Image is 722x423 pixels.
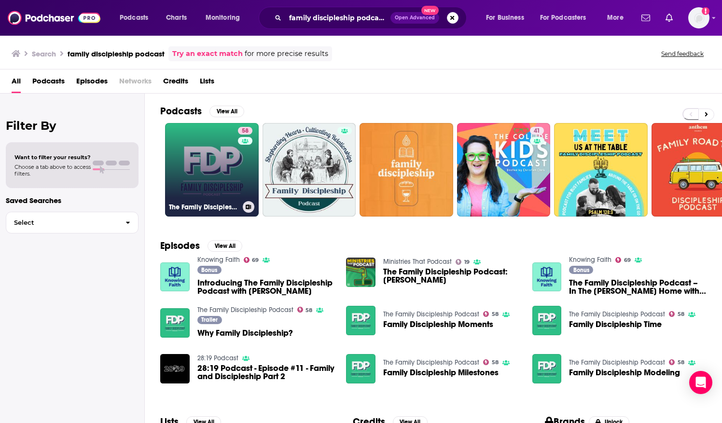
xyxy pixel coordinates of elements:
h2: Filter By [6,119,139,133]
span: Monitoring [206,11,240,25]
h3: The Family Discipleship Podcast [169,203,239,211]
a: Why Family Discipleship? [197,329,293,337]
a: 19 [456,259,470,265]
a: Podcasts [32,73,65,93]
a: Try an exact match [172,48,243,59]
button: open menu [113,10,161,26]
a: Knowing Faith [569,256,611,264]
a: 28:19 Podcast [197,354,238,362]
a: The Family Discipleship Podcast [383,358,479,367]
a: 58 [669,359,684,365]
img: The Family Discipleship Podcast – In The Wilkin Home with Jen Wilkin [532,262,562,292]
span: Select [6,219,118,226]
h2: Episodes [160,240,200,252]
a: 69 [244,257,259,263]
input: Search podcasts, credits, & more... [285,10,390,26]
span: 58 [492,360,499,365]
a: The Family Discipleship Podcast [383,310,479,318]
img: Why Family Discipleship? [160,308,190,338]
a: Episodes [76,73,108,93]
a: 28:19 Podcast - Episode #11 - Family and Discipleship Part 2 [197,364,335,381]
a: 58 [238,127,252,135]
h3: family discipleship podcast [68,49,165,58]
span: 41 [534,126,540,136]
span: Open Advanced [395,15,435,20]
button: Open AdvancedNew [390,12,439,24]
span: Networks [119,73,152,93]
span: New [421,6,439,15]
a: PodcastsView All [160,105,244,117]
span: More [607,11,624,25]
img: Introducing The Family Discipleship Podcast with Adam Griffin [160,262,190,292]
span: Introducing The Family Discipleship Podcast with [PERSON_NAME] [197,279,335,295]
a: Lists [200,73,214,93]
button: Send feedback [658,50,707,58]
img: Family Discipleship Milestones [346,354,375,383]
a: Knowing Faith [197,256,240,264]
span: 58 [678,360,684,365]
h2: Podcasts [160,105,202,117]
a: Show notifications dropdown [638,10,654,26]
span: 58 [492,312,499,316]
a: Show notifications dropdown [662,10,677,26]
img: Family Discipleship Moments [346,306,375,335]
button: Select [6,212,139,233]
a: 58 [669,311,684,317]
a: 41 [457,123,551,217]
span: 58 [242,126,249,136]
button: open menu [479,10,536,26]
span: Logged in as ShellB [688,7,709,28]
div: Open Intercom Messenger [689,371,712,394]
span: Trailer [201,317,218,323]
span: Family Discipleship Modeling [569,368,680,377]
img: User Profile [688,7,709,28]
a: EpisodesView All [160,240,242,252]
img: Family Discipleship Modeling [532,354,562,383]
span: Bonus [573,267,589,273]
svg: Add a profile image [702,7,709,15]
img: The Family Discipleship Podcast: Adam Griffin [346,258,375,287]
a: Ministries That Podcast [383,258,452,266]
a: Charts [160,10,193,26]
button: open menu [534,10,600,26]
button: Show profile menu [688,7,709,28]
a: Family Discipleship Time [569,320,662,328]
a: All [12,73,21,93]
span: Choose a tab above to access filters. [14,164,91,177]
span: 19 [464,260,470,264]
img: 28:19 Podcast - Episode #11 - Family and Discipleship Part 2 [160,354,190,383]
span: for more precise results [245,48,328,59]
a: Introducing The Family Discipleship Podcast with Adam Griffin [197,279,335,295]
span: Want to filter your results? [14,154,91,161]
span: Podcasts [120,11,148,25]
span: 58 [305,308,312,313]
a: 58The Family Discipleship Podcast [165,123,259,217]
span: Charts [166,11,187,25]
a: The Family Discipleship Podcast [197,306,293,314]
button: View All [209,106,244,117]
button: View All [208,240,242,252]
span: Bonus [201,267,217,273]
span: Credits [163,73,188,93]
span: For Podcasters [540,11,586,25]
a: 58 [483,311,499,317]
a: Family Discipleship Time [532,306,562,335]
img: Podchaser - Follow, Share and Rate Podcasts [8,9,100,27]
a: 69 [615,257,631,263]
div: Search podcasts, credits, & more... [268,7,476,29]
span: Family Discipleship Milestones [383,368,499,377]
h3: Search [32,49,56,58]
a: The Family Discipleship Podcast – In The Wilkin Home with Jen Wilkin [569,279,707,295]
p: Saved Searches [6,196,139,205]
